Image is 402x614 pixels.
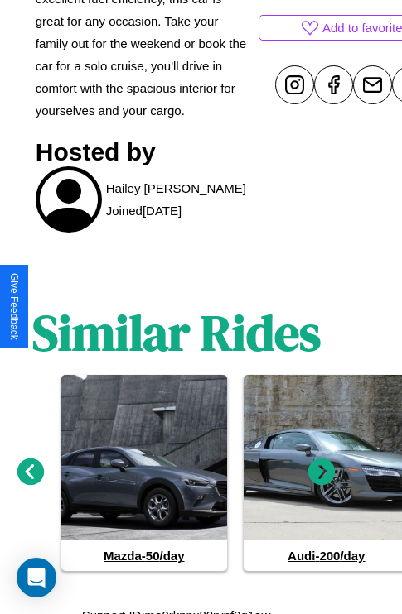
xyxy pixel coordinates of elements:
h4: Mazda - 50 /day [61,540,227,571]
p: Hailey [PERSON_NAME] [106,177,246,199]
p: Joined [DATE] [106,199,182,222]
div: Open Intercom Messenger [17,558,56,597]
div: Give Feedback [8,273,20,340]
h3: Hosted by [36,138,250,166]
h1: Similar Rides [32,299,321,367]
a: Mazda-50/day [61,375,227,571]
